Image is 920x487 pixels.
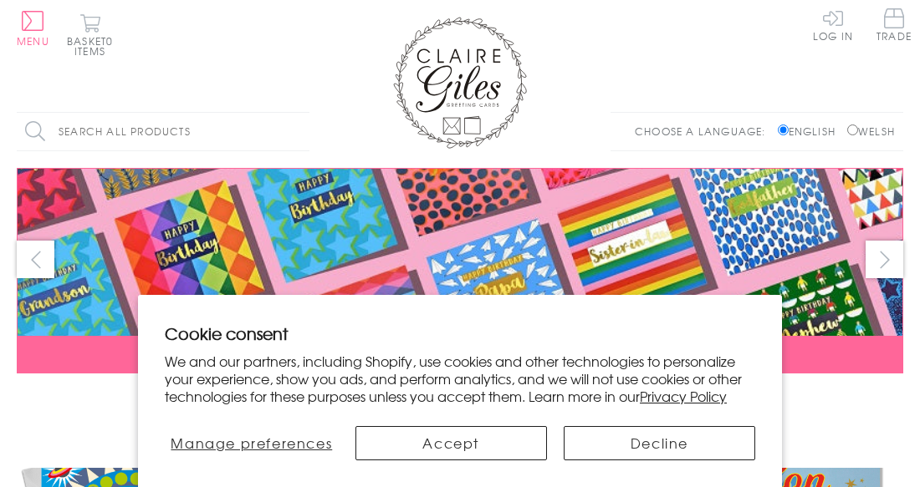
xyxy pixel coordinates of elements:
[877,8,912,44] a: Trade
[17,113,309,150] input: Search all products
[165,353,755,404] p: We and our partners, including Shopify, use cookies and other technologies to personalize your ex...
[866,241,903,278] button: next
[813,8,853,41] a: Log In
[847,124,895,139] label: Welsh
[171,433,332,453] span: Manage preferences
[640,386,727,406] a: Privacy Policy
[355,426,547,460] button: Accept
[17,386,903,412] div: Carousel Pagination
[778,124,844,139] label: English
[293,113,309,150] input: Search
[393,17,527,149] img: Claire Giles Greetings Cards
[17,241,54,278] button: prev
[165,426,339,460] button: Manage preferences
[877,8,912,41] span: Trade
[564,426,755,460] button: Decline
[74,33,113,58] span: 0 items
[17,33,49,48] span: Menu
[165,322,755,345] h2: Cookie consent
[17,11,49,46] button: Menu
[635,124,774,139] p: Choose a language:
[847,124,858,135] input: Welsh
[778,124,789,135] input: English
[67,13,113,56] button: Basket0 items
